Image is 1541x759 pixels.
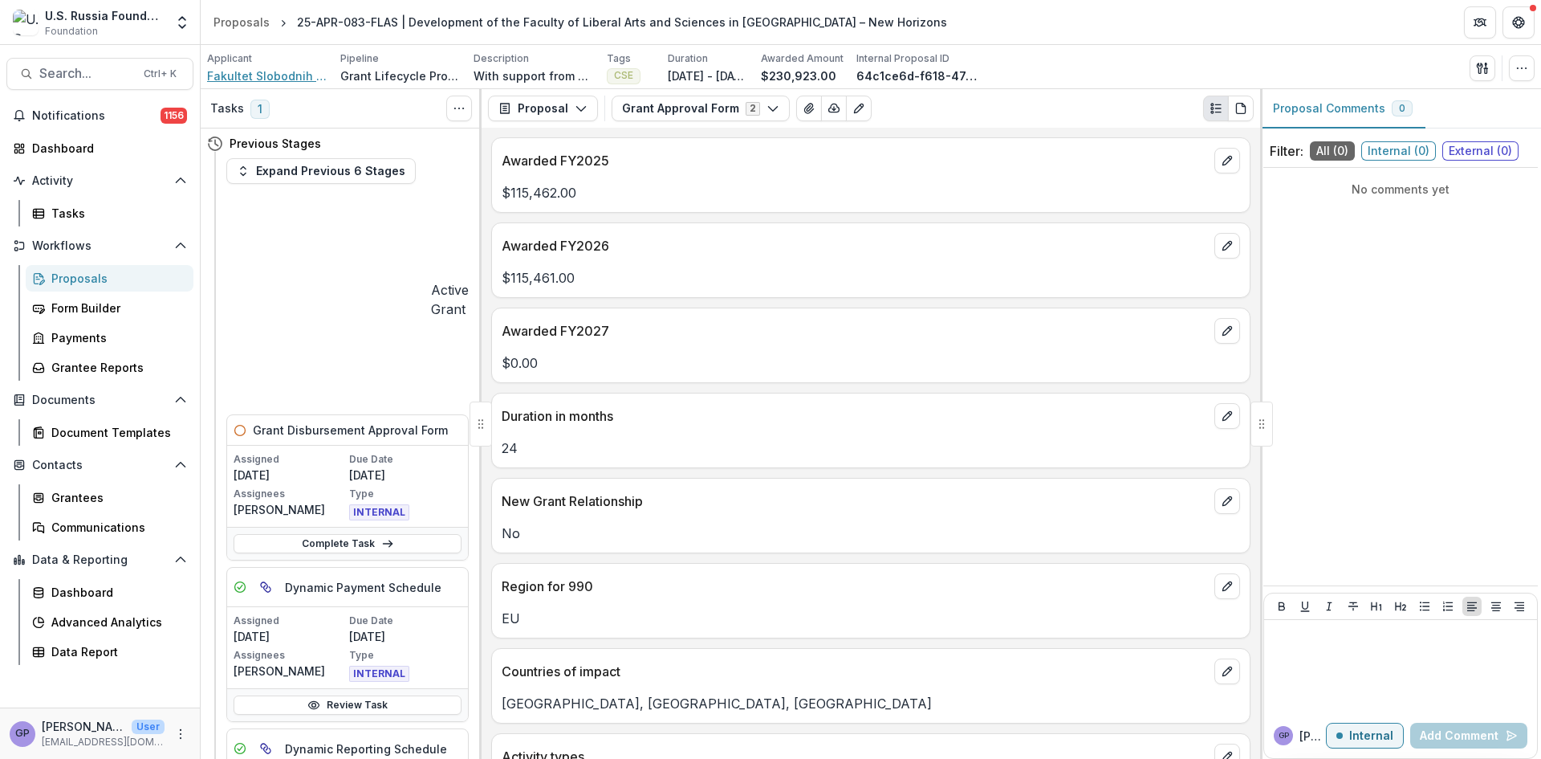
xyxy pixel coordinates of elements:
[1486,597,1506,616] button: Align Center
[140,65,180,83] div: Ctrl + K
[207,10,953,34] nav: breadcrumb
[26,579,193,606] a: Dashboard
[234,696,461,715] a: Review Task
[1415,597,1434,616] button: Bullet List
[297,14,947,31] div: 25-APR-083-FLAS | Development of the Faculty of Liberal Arts and Sciences in [GEOGRAPHIC_DATA] – ...
[161,108,187,124] span: 1156
[250,100,270,119] span: 1
[856,67,977,84] p: 64c1ce6d-f618-47de-90fc-45c778660c68
[207,67,327,84] span: Fakultet Slobodnih Umjetnosti i Nauka (FLAS)
[1228,96,1254,121] button: PDF view
[502,609,1240,628] p: EU
[6,547,193,573] button: Open Data & Reporting
[51,205,181,222] div: Tasks
[1214,573,1240,599] button: edit
[446,96,472,121] button: Toggle View Cancelled Tasks
[1310,141,1355,161] span: All ( 0 )
[1391,597,1410,616] button: Heading 2
[474,67,594,84] p: With support from USRF, FLAS has achieved significant success, receiving official accreditation i...
[26,265,193,292] a: Proposals
[1399,103,1405,114] span: 0
[1299,728,1326,745] p: [PERSON_NAME] P
[1464,6,1496,39] button: Partners
[207,10,276,34] a: Proposals
[349,452,461,467] p: Due Date
[488,96,598,121] button: Proposal
[51,270,181,287] div: Proposals
[1410,723,1527,749] button: Add Comment
[1438,597,1458,616] button: Ordered List
[6,387,193,413] button: Open Documents
[1367,597,1386,616] button: Heading 1
[26,609,193,635] a: Advanced Analytics
[32,553,168,567] span: Data & Reporting
[210,102,244,116] h3: Tasks
[431,280,469,319] h4: Active Grant
[1502,6,1535,39] button: Get Help
[502,439,1240,458] p: 24
[26,514,193,541] a: Communications
[502,321,1208,341] p: Awarded FY2027
[1214,233,1240,259] button: edit
[349,666,409,682] span: INTERNAL
[51,614,181,630] div: Advanced Analytics
[51,643,181,660] div: Data Report
[1361,141,1436,161] span: Internal ( 0 )
[6,103,193,129] button: Notifications1156
[51,424,181,441] div: Document Templates
[230,135,321,152] h4: Previous Stages
[32,459,168,472] span: Contacts
[349,487,461,501] p: Type
[612,96,790,121] button: Grant Approval Form2
[234,648,346,663] p: Assignees
[51,489,181,506] div: Grantees
[32,140,181,157] div: Dashboard
[207,51,252,66] p: Applicant
[1442,141,1519,161] span: External ( 0 )
[171,6,193,39] button: Open entity switcher
[502,183,1240,202] p: $115,462.00
[502,236,1208,255] p: Awarded FY2026
[1279,732,1289,740] div: Gennady Podolny
[234,487,346,501] p: Assignees
[45,7,165,24] div: U.S. Russia Foundation
[502,694,1240,713] p: [GEOGRAPHIC_DATA], [GEOGRAPHIC_DATA], [GEOGRAPHIC_DATA]
[6,135,193,161] a: Dashboard
[1214,403,1240,429] button: edit
[502,268,1240,288] p: $115,461.00
[668,67,748,84] p: [DATE] - [DATE]
[51,300,181,316] div: Form Builder
[1214,318,1240,344] button: edit
[51,519,181,536] div: Communications
[32,394,168,407] span: Documents
[1260,89,1425,129] button: Proposal Comments
[1295,597,1315,616] button: Underline
[234,614,346,628] p: Assigned
[51,329,181,346] div: Payments
[1270,141,1303,161] p: Filter:
[26,200,193,226] a: Tasks
[234,628,346,645] p: [DATE]
[502,524,1240,543] p: No
[761,51,844,66] p: Awarded Amount
[6,452,193,478] button: Open Contacts
[761,67,836,84] p: $230,923.00
[349,614,461,628] p: Due Date
[856,51,949,66] p: Internal Proposal ID
[796,96,822,121] button: View Attached Files
[6,233,193,259] button: Open Workflows
[42,718,125,735] p: [PERSON_NAME]
[26,484,193,511] a: Grantees
[26,419,193,446] a: Document Templates
[349,648,461,663] p: Type
[1214,148,1240,173] button: edit
[1319,597,1339,616] button: Italicize
[502,577,1208,596] p: Region for 990
[668,51,708,66] p: Duration
[846,96,872,121] button: Edit as form
[132,720,165,734] p: User
[32,239,168,253] span: Workflows
[26,354,193,381] a: Grantee Reports
[1270,181,1531,198] p: No comments yet
[349,504,409,520] span: INTERNAL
